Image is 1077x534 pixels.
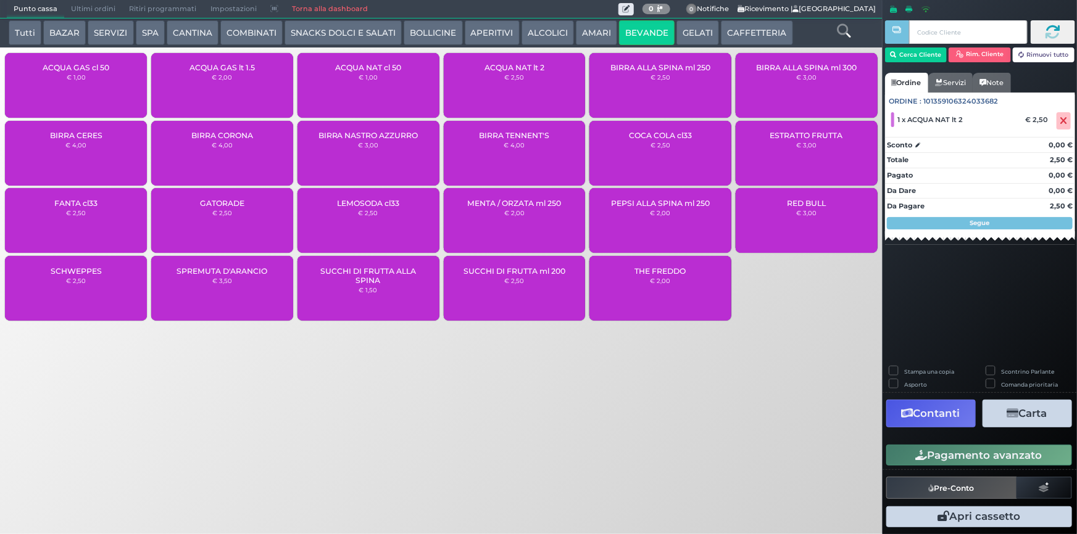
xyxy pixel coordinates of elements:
[191,131,253,140] span: BIRRA CORONA
[886,400,976,427] button: Contanti
[651,277,671,284] small: € 2,00
[1023,115,1054,124] div: € 2,50
[885,73,928,92] a: Ordine
[796,209,817,216] small: € 3,00
[285,1,375,18] a: Torna alla dashboard
[886,477,1017,499] button: Pre-Conto
[212,277,232,284] small: € 3,50
[200,199,244,208] span: GATORADE
[887,171,913,179] strong: Pagato
[167,20,218,45] button: CANTINA
[359,286,378,294] small: € 1,50
[64,1,122,18] span: Ultimi ordini
[318,131,418,140] span: BIRRA NASTRO AZZURRO
[484,63,544,72] span: ACQUA NAT lt 2
[629,131,692,140] span: COCA COLA cl33
[686,4,697,15] span: 0
[885,47,947,62] button: Cerca Cliente
[1049,141,1073,149] strong: 0,00 €
[1050,155,1073,164] strong: 2,50 €
[88,20,133,45] button: SERVIZI
[970,219,990,227] strong: Segue
[212,141,233,149] small: € 4,00
[886,506,1072,527] button: Apri cassetto
[889,96,922,107] span: Ordine :
[43,63,109,72] span: ACQUA GAS cl 50
[212,209,232,216] small: € 2,50
[651,73,670,81] small: € 2,50
[404,20,462,45] button: BOLLICINE
[65,141,86,149] small: € 4,00
[904,368,954,376] label: Stampa una copia
[635,266,686,276] span: THE FREDDO
[796,141,817,149] small: € 3,00
[220,20,283,45] button: COMBINATI
[887,186,916,195] strong: Da Dare
[54,199,98,208] span: FANTA cl33
[756,63,857,72] span: BIRRA ALLA SPINA ml 300
[43,20,86,45] button: BAZAR
[928,73,973,92] a: Servizi
[1050,202,1073,210] strong: 2,50 €
[611,199,710,208] span: PEPSI ALLA SPINA ml 250
[9,20,41,45] button: Tutti
[1049,186,1073,195] strong: 0,00 €
[479,131,549,140] span: BIRRA TENNENT'S
[973,73,1010,92] a: Note
[467,199,561,208] span: MENTA / ORZATA ml 250
[949,47,1011,62] button: Rim. Cliente
[504,141,525,149] small: € 4,00
[576,20,617,45] button: AMARI
[204,1,264,18] span: Impostazioni
[50,131,102,140] span: BIRRA CERES
[122,1,203,18] span: Ritiri programmati
[335,63,401,72] span: ACQUA NAT cl 50
[887,155,909,164] strong: Totale
[651,209,671,216] small: € 2,00
[504,73,524,81] small: € 2,50
[610,63,710,72] span: BIRRA ALLA SPINA ml 250
[796,73,817,81] small: € 3,00
[1049,171,1073,179] strong: 0,00 €
[898,115,963,124] span: 1 x ACQUA NAT lt 2
[1002,368,1055,376] label: Scontrino Parlante
[308,266,429,285] span: SUCCHI DI FRUTTA ALLA SPINA
[1002,380,1058,388] label: Comanda prioritaria
[651,141,670,149] small: € 2,50
[504,277,524,284] small: € 2,50
[504,209,525,216] small: € 2,00
[359,209,378,216] small: € 2,50
[522,20,574,45] button: ALCOLICI
[787,199,826,208] span: RED BULL
[66,277,86,284] small: € 2,50
[619,20,675,45] button: BEVANDE
[358,141,378,149] small: € 3,00
[189,63,255,72] span: ACQUA GAS lt 1.5
[7,1,64,18] span: Punto cassa
[983,400,1072,427] button: Carta
[904,380,927,388] label: Asporto
[465,20,520,45] button: APERITIVI
[909,20,1027,44] input: Codice Cliente
[924,96,999,107] span: 101359106324033682
[770,131,843,140] span: ESTRATTO FRUTTA
[67,73,86,81] small: € 1,00
[285,20,402,45] button: SNACKS DOLCI E SALATI
[66,209,86,216] small: € 2,50
[887,140,912,150] strong: Sconto
[464,266,565,276] span: SUCCHI DI FRUTTA ml 200
[1013,47,1075,62] button: Rimuovi tutto
[177,266,267,276] span: SPREMUTA D'ARANCIO
[886,445,1072,466] button: Pagamento avanzato
[51,266,102,276] span: SCHWEPPES
[649,4,654,13] b: 0
[676,20,719,45] button: GELATI
[359,73,378,81] small: € 1,00
[887,202,925,210] strong: Da Pagare
[212,73,232,81] small: € 2,00
[337,199,399,208] span: LEMOSODA cl33
[136,20,165,45] button: SPA
[721,20,792,45] button: CAFFETTERIA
